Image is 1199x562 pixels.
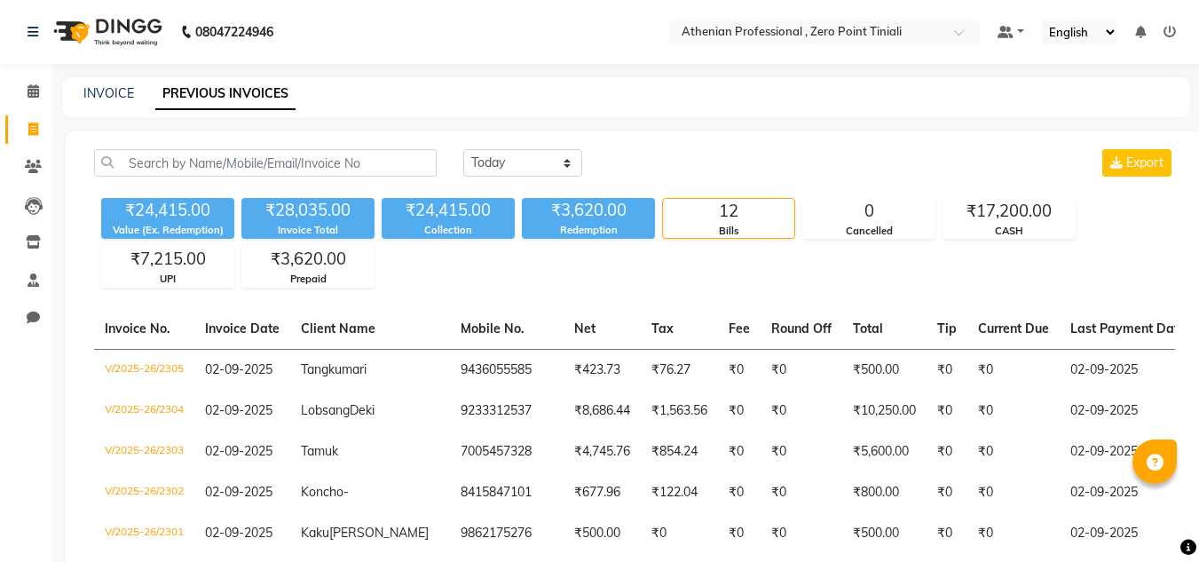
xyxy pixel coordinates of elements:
[943,199,1075,224] div: ₹17,200.00
[718,391,761,431] td: ₹0
[1060,349,1196,391] td: 02-09-2025
[842,472,927,513] td: ₹800.00
[94,472,194,513] td: V/2025-26/2302
[761,349,842,391] td: ₹0
[967,472,1060,513] td: ₹0
[94,149,437,177] input: Search by Name/Mobile/Email/Invoice No
[522,198,655,223] div: ₹3,620.00
[718,472,761,513] td: ₹0
[718,513,761,554] td: ₹0
[761,431,842,472] td: ₹0
[927,431,967,472] td: ₹0
[651,321,674,336] span: Tax
[94,513,194,554] td: V/2025-26/2301
[564,472,641,513] td: ₹677.96
[301,361,328,377] span: Tang
[927,472,967,513] td: ₹0
[301,321,375,336] span: Client Name
[1102,149,1171,177] button: Export
[1060,391,1196,431] td: 02-09-2025
[967,349,1060,391] td: ₹0
[842,513,927,554] td: ₹500.00
[842,349,927,391] td: ₹500.00
[564,349,641,391] td: ₹423.73
[641,472,718,513] td: ₹122.04
[564,431,641,472] td: ₹4,745.76
[564,513,641,554] td: ₹500.00
[450,431,564,472] td: 7005457328
[842,391,927,431] td: ₹10,250.00
[761,472,842,513] td: ₹0
[301,402,350,418] span: Lobsang
[803,224,935,239] div: Cancelled
[94,349,194,391] td: V/2025-26/2305
[155,78,296,110] a: PREVIOUS INVOICES
[94,431,194,472] td: V/2025-26/2303
[450,472,564,513] td: 8415847101
[718,431,761,472] td: ₹0
[663,224,794,239] div: Bills
[761,391,842,431] td: ₹0
[242,247,374,272] div: ₹3,620.00
[45,7,167,57] img: logo
[967,513,1060,554] td: ₹0
[329,525,429,541] span: [PERSON_NAME]
[564,391,641,431] td: ₹8,686.44
[83,85,134,101] a: INVOICE
[1060,513,1196,554] td: 02-09-2025
[761,513,842,554] td: ₹0
[242,272,374,287] div: Prepaid
[641,391,718,431] td: ₹1,563.56
[937,321,957,336] span: Tip
[94,391,194,431] td: V/2025-26/2304
[718,349,761,391] td: ₹0
[1070,321,1186,336] span: Last Payment Date
[967,431,1060,472] td: ₹0
[1060,431,1196,472] td: 02-09-2025
[101,198,234,223] div: ₹24,415.00
[978,321,1049,336] span: Current Due
[641,349,718,391] td: ₹76.27
[195,7,273,57] b: 08047224946
[205,525,272,541] span: 02-09-2025
[241,198,375,223] div: ₹28,035.00
[205,361,272,377] span: 02-09-2025
[102,272,233,287] div: UPI
[101,223,234,238] div: Value (Ex. Redemption)
[1060,472,1196,513] td: 02-09-2025
[967,391,1060,431] td: ₹0
[350,402,375,418] span: Deki
[771,321,832,336] span: Round Off
[382,223,515,238] div: Collection
[842,431,927,472] td: ₹5,600.00
[301,484,343,500] span: Koncho
[927,391,967,431] td: ₹0
[450,513,564,554] td: 9862175276
[241,223,375,238] div: Invoice Total
[205,402,272,418] span: 02-09-2025
[328,361,367,377] span: kumari
[205,484,272,500] span: 02-09-2025
[574,321,596,336] span: Net
[343,484,349,500] span: -
[102,247,233,272] div: ₹7,215.00
[1124,491,1181,544] iframe: chat widget
[927,349,967,391] td: ₹0
[641,431,718,472] td: ₹854.24
[105,321,170,336] span: Invoice No.
[522,223,655,238] div: Redemption
[943,224,1075,239] div: CASH
[853,321,883,336] span: Total
[927,513,967,554] td: ₹0
[663,199,794,224] div: 12
[1126,154,1164,170] span: Export
[729,321,750,336] span: Fee
[461,321,525,336] span: Mobile No.
[205,321,280,336] span: Invoice Date
[450,391,564,431] td: 9233312537
[205,443,272,459] span: 02-09-2025
[803,199,935,224] div: 0
[301,525,329,541] span: Kaku
[301,443,338,459] span: Tamuk
[450,349,564,391] td: 9436055585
